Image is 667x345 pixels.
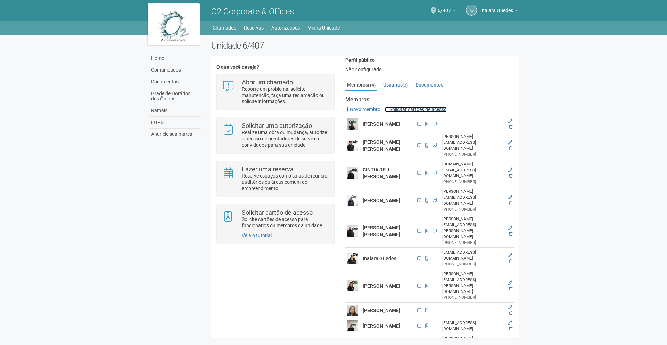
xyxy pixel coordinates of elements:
[363,167,400,179] strong: CINTIA DELL [PERSON_NAME]
[509,231,512,236] a: Excluir membro
[509,286,512,291] a: Excluir membro
[216,65,334,70] h4: O que você deseja?
[244,23,264,33] a: Reservas
[442,216,503,240] div: [PERSON_NAME][EMAIL_ADDRESS][PERSON_NAME][DOMAIN_NAME]
[442,151,503,157] div: [PHONE_NUMBER]
[363,121,400,127] strong: [PERSON_NAME]
[149,105,201,117] a: Ramais
[414,80,445,90] a: Documentos
[347,118,358,130] img: user.png
[242,79,293,86] strong: Abrir um chamado
[508,305,512,310] a: Editar membro
[442,320,503,332] div: [EMAIL_ADDRESS][DOMAIN_NAME]
[363,307,400,313] strong: [PERSON_NAME]
[385,107,447,112] a: Solicitar cartões de acesso
[480,9,518,14] a: Inaiara Guedes
[442,134,503,151] div: [PERSON_NAME][EMAIL_ADDRESS][DOMAIN_NAME]
[442,249,503,261] div: [EMAIL_ADDRESS][DOMAIN_NAME]
[345,97,514,103] strong: Membros
[363,283,400,289] strong: [PERSON_NAME]
[442,161,503,179] div: [DOMAIN_NAME][EMAIL_ADDRESS][DOMAIN_NAME]
[242,86,329,105] p: Reporte um problema, solicite manutenção, faça uma reclamação ou solicite informações.
[222,123,329,148] a: Solicitar uma autorização Realize uma obra ou mudança, autorize o acesso de prestadores de serviç...
[222,79,329,105] a: Abrir um chamado Reporte um problema, solicite manutenção, faça uma reclamação ou solicite inform...
[149,64,201,76] a: Comunicados
[242,173,329,191] p: Reserve espaços como salas de reunião, auditórios ou áreas comum do empreendimento.
[509,259,512,264] a: Excluir membro
[363,225,400,237] strong: [PERSON_NAME] [PERSON_NAME]
[508,280,512,285] a: Editar membro
[442,261,503,267] div: [PHONE_NUMBER]
[149,88,201,105] a: Grade de Horários dos Ônibus
[307,23,340,33] a: Minha Unidade
[363,323,400,329] strong: [PERSON_NAME]
[345,107,380,112] a: Novo membro
[442,295,503,301] div: [PHONE_NUMBER]
[509,311,512,315] a: Excluir membro
[508,118,512,123] a: Editar membro
[347,140,358,151] img: user.png
[508,167,512,172] a: Editar membro
[442,189,503,206] div: [PERSON_NAME][EMAIL_ADDRESS][DOMAIN_NAME]
[508,195,512,200] a: Editar membro
[222,166,329,191] a: Fazer uma reserva Reserve espaços como salas de reunião, auditórios ou áreas comum do empreendime...
[442,271,503,295] div: [PERSON_NAME][EMAIL_ADDRESS][PERSON_NAME][DOMAIN_NAME]
[363,256,396,261] strong: Inaiara Guedes
[508,225,512,230] a: Editar membro
[438,1,451,13] span: 6/407
[347,305,358,316] img: user.png
[347,167,358,179] img: user.png
[509,146,512,151] a: Excluir membro
[242,129,329,148] p: Realize uma obra ou mudança, autorize o acesso de prestadores de serviço e convidados para sua un...
[442,179,503,185] div: [PHONE_NUMBER]
[509,173,512,178] a: Excluir membro
[213,23,236,33] a: Chamados
[347,253,358,264] img: user.png
[149,52,201,64] a: Home
[363,198,400,203] strong: [PERSON_NAME]
[509,326,512,331] a: Excluir membro
[148,3,200,45] img: logo.jpg
[211,7,294,16] span: O2 Corporate & Offices
[368,83,376,88] small: (14)
[403,83,408,88] small: (3)
[508,320,512,325] a: Editar membro
[222,210,329,229] a: Solicitar cartão de acesso Solicite cartões de acesso para funcionários ou membros da unidade.
[149,76,201,88] a: Documentos
[347,195,358,206] img: user.png
[509,124,512,129] a: Excluir membro
[347,225,358,237] img: user.png
[242,165,294,173] strong: Fazer uma reserva
[438,9,455,14] a: 6/407
[508,253,512,258] a: Editar membro
[442,206,503,212] div: [PHONE_NUMBER]
[211,40,519,51] h2: Unidade 6/407
[149,117,201,129] a: LGPD
[271,23,300,33] a: Autorizações
[242,232,272,238] a: Veja o tutorial
[508,140,512,145] a: Editar membro
[442,240,503,246] div: [PHONE_NUMBER]
[345,80,377,91] a: Membros(14)
[466,5,477,16] a: IG
[242,122,312,129] strong: Solicitar uma autorização
[242,216,329,229] p: Solicite cartões de acesso para funcionários ou membros da unidade.
[363,139,400,152] strong: [PERSON_NAME] [PERSON_NAME]
[480,1,513,13] span: Inaiara Guedes
[509,201,512,206] a: Excluir membro
[345,58,514,63] h4: Perfil público
[149,129,201,140] a: Anuncie sua marca
[381,80,410,90] a: Usuários(3)
[347,320,358,331] img: user.png
[347,280,358,291] img: user.png
[242,209,313,216] strong: Solicitar cartão de acesso
[345,66,514,73] div: Não configurado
